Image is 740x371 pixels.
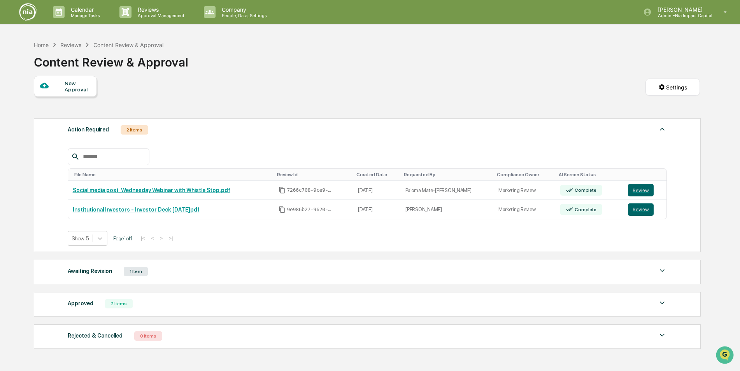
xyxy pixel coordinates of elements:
[8,16,142,29] p: How can we help?
[628,203,654,216] button: Review
[93,42,163,48] div: Content Review & Approval
[652,13,712,18] p: Admin • Nia Impact Capital
[166,235,175,241] button: >|
[113,235,133,241] span: Page 1 of 1
[149,235,156,241] button: <
[124,267,148,276] div: 1 Item
[73,187,230,193] a: Social media post_Wednesday Webinar with Whistle Stop.pdf
[65,80,91,93] div: New Approval
[628,184,654,196] button: Review
[628,203,662,216] a: Review
[277,172,351,177] div: Toggle SortBy
[132,13,188,18] p: Approval Management
[65,6,104,13] p: Calendar
[494,200,556,219] td: Marketing Review
[658,331,667,340] img: caret
[658,124,667,134] img: caret
[216,13,271,18] p: People, Data, Settings
[132,6,188,13] p: Reviews
[658,298,667,308] img: caret
[132,62,142,71] button: Start new chat
[287,187,334,193] span: 7266c708-9ce9-4315-828f-30430143d5b0
[16,98,50,106] span: Preclearance
[658,266,667,275] img: caret
[26,67,98,73] div: We're available if you need us!
[64,98,96,106] span: Attestations
[16,113,49,121] span: Data Lookup
[134,331,162,341] div: 0 Items
[630,172,663,177] div: Toggle SortBy
[74,172,271,177] div: Toggle SortBy
[652,6,712,13] p: [PERSON_NAME]
[356,172,398,177] div: Toggle SortBy
[645,79,700,96] button: Settings
[573,187,596,193] div: Complete
[8,114,14,120] div: 🔎
[404,172,491,177] div: Toggle SortBy
[279,187,286,194] span: Copy Id
[60,42,81,48] div: Reviews
[8,99,14,105] div: 🖐️
[628,184,662,196] a: Review
[68,266,112,276] div: Awaiting Revision
[56,99,63,105] div: 🗄️
[68,331,123,341] div: Rejected & Cancelled
[26,59,128,67] div: Start new chat
[401,181,494,200] td: Paloma Mate-[PERSON_NAME]
[121,125,148,135] div: 2 Items
[401,200,494,219] td: [PERSON_NAME]
[34,42,49,48] div: Home
[158,235,165,241] button: >
[715,345,736,366] iframe: Open customer support
[53,95,100,109] a: 🗄️Attestations
[139,235,147,241] button: |<
[5,110,52,124] a: 🔎Data Lookup
[353,200,401,219] td: [DATE]
[497,172,552,177] div: Toggle SortBy
[34,49,188,69] div: Content Review & Approval
[8,59,22,73] img: 1746055101610-c473b297-6a78-478c-a979-82029cc54cd1
[353,181,401,200] td: [DATE]
[20,35,128,44] input: Clear
[73,206,200,213] a: Institutional Investors - Investor Deck [DATE]pdf
[287,206,334,213] span: 9e986b27-9620-4b43-99b5-ea72af3cabaf
[559,172,620,177] div: Toggle SortBy
[68,298,93,308] div: Approved
[77,132,94,138] span: Pylon
[216,6,271,13] p: Company
[279,206,286,213] span: Copy Id
[68,124,109,135] div: Action Required
[5,95,53,109] a: 🖐️Preclearance
[19,3,37,21] img: logo
[105,299,133,308] div: 2 Items
[573,207,596,212] div: Complete
[65,13,104,18] p: Manage Tasks
[494,181,556,200] td: Marketing Review
[55,131,94,138] a: Powered byPylon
